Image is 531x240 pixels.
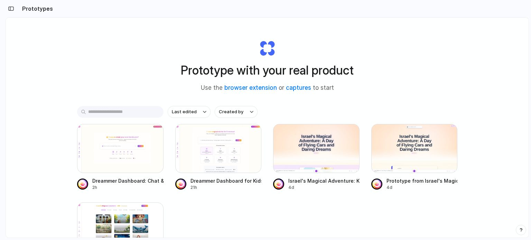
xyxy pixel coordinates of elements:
h1: Prototype with your real product [181,61,354,79]
div: Dreammer Dashboard: Chat & Entertainment Design [92,177,164,184]
div: 4d [288,184,360,191]
a: Prototype from Israel's Magical AdventurePrototype from Israel's Magical Adventure4d [371,124,458,191]
div: Prototype from Israel's Magical Adventure [386,177,458,184]
a: Dreammer Dashboard: Chat & Entertainment DesignDreammer Dashboard: Chat & Entertainment Design2h [77,124,164,191]
div: 4d [386,184,458,191]
span: Created by [219,108,243,115]
button: Last edited [168,106,211,118]
div: 2h [92,184,164,191]
h2: Prototypes [19,4,53,13]
span: Use the or to start [201,84,334,93]
a: Dreammer Dashboard for Kids' StorytellingDreammer Dashboard for Kids' Storytelling21h [175,124,262,191]
div: 21h [190,184,262,191]
a: captures [286,84,311,91]
a: Israel's Magical Adventure: Kid-Friendly EngagementIsrael's Magical Adventure: Kid-Friendly Engag... [273,124,360,191]
div: Israel's Magical Adventure: Kid-Friendly Engagement [288,177,360,184]
button: Created by [215,106,258,118]
a: browser extension [224,84,277,91]
span: Last edited [172,108,197,115]
div: Dreammer Dashboard for Kids' Storytelling [190,177,262,184]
